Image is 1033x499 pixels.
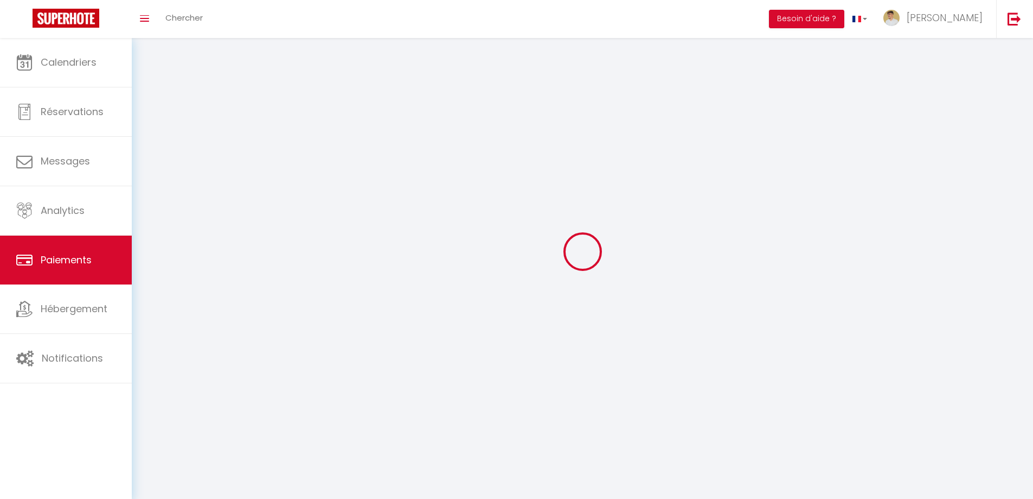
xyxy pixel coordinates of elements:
span: Hébergement [41,302,107,315]
img: ... [883,10,900,26]
span: Réservations [41,105,104,118]
span: Messages [41,154,90,168]
img: logout [1008,12,1021,26]
span: Notifications [42,351,103,365]
button: Ouvrir le widget de chat LiveChat [9,4,41,37]
span: [PERSON_NAME] [907,11,983,24]
span: Chercher [165,12,203,23]
span: Paiements [41,253,92,267]
span: Calendriers [41,55,97,69]
img: Super Booking [33,9,99,28]
span: Analytics [41,204,85,217]
button: Besoin d'aide ? [769,10,844,28]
